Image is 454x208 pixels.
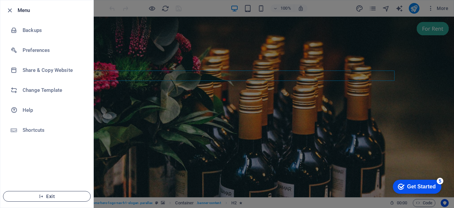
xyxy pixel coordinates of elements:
h6: Change Template [23,86,84,94]
button: Exit [3,191,91,202]
h6: Help [23,106,84,114]
div: 5 [49,1,56,8]
span: Exit [9,194,85,199]
h6: Shortcuts [23,126,84,134]
div: For Rent [390,5,422,19]
h6: Preferences [23,46,84,54]
h6: Share & Copy Website [23,66,84,74]
a: Help [0,100,93,120]
h6: Backups [23,26,84,34]
div: Get Started [19,7,48,13]
h6: Menu [18,6,88,14]
div: Get Started 5 items remaining, 0% complete [5,3,54,17]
